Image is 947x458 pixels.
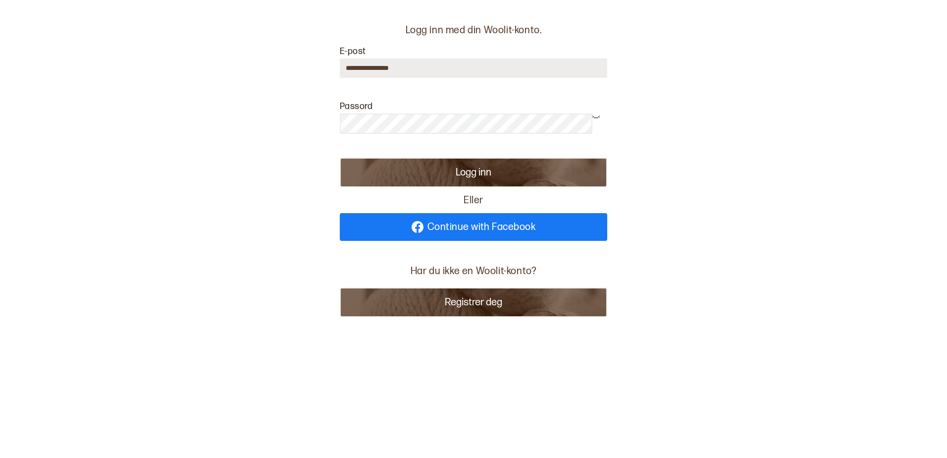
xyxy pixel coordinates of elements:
label: E-post [340,46,366,57]
span: Continue with Facebook [427,222,536,232]
p: Logg inn med din Woolit-konto. [340,24,608,37]
button: Logg inn [340,158,608,187]
span: Eller [460,191,487,210]
label: Passord [340,101,373,112]
a: Continue with Facebook [340,213,608,241]
button: Registrer deg [340,287,608,317]
p: Har du ikke en Woolit-konto? [407,261,541,282]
